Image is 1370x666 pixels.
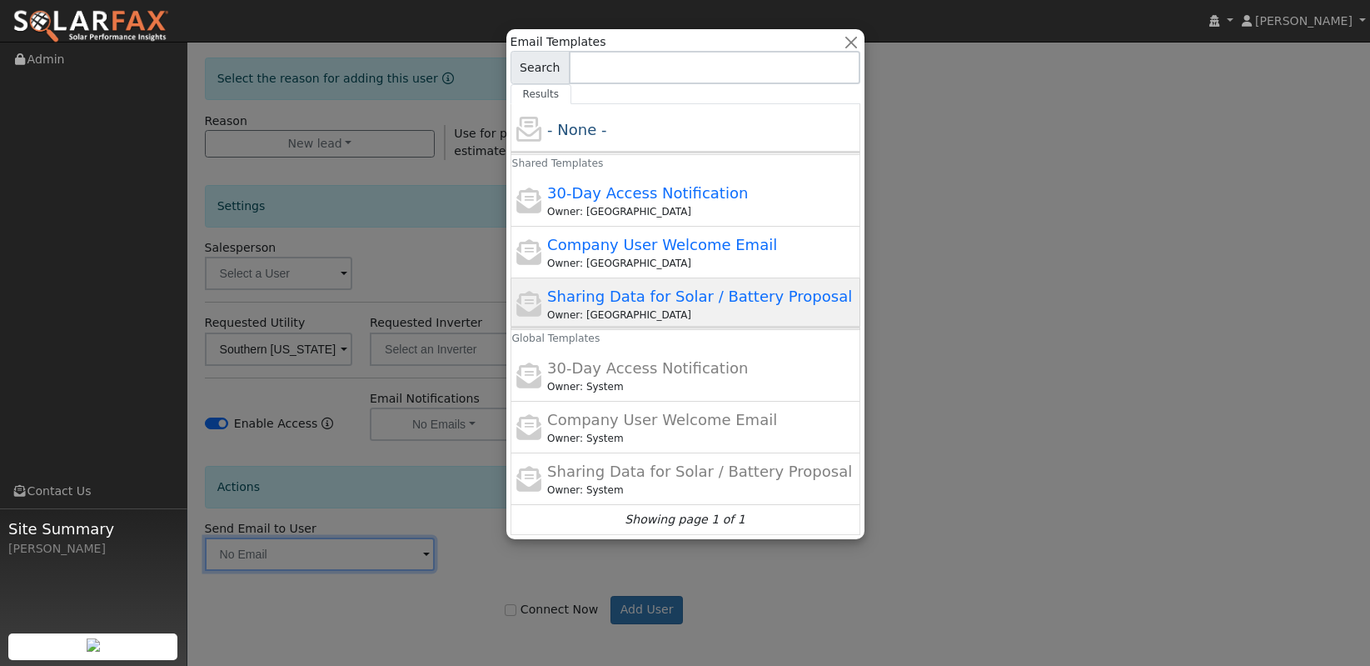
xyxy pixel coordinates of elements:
[547,288,852,305] span: Sharing Data for Solar / Battery Proposal
[547,411,777,428] span: Company User Welcome Email
[511,84,572,104] a: Results
[8,518,178,540] span: Site Summary
[501,152,524,176] h6: Shared Templates
[547,431,856,446] div: Leroy Coffman
[547,483,856,498] div: Leroy Coffman
[1255,14,1353,28] span: [PERSON_NAME]
[511,33,606,51] span: Email Templates
[547,256,856,271] div: Nick Duong
[547,184,748,202] span: 30-Day Access Notification
[547,308,856,323] div: Nick Duong
[8,540,178,558] div: [PERSON_NAME]
[547,359,748,377] span: 30-Day Access Notification
[547,379,856,394] div: Leroy Coffman
[12,9,169,44] img: SolarFax
[547,463,852,480] span: Sharing Data for Solar / Battery Proposal
[501,327,524,351] h6: Global Templates
[87,638,100,652] img: retrieve
[547,236,777,253] span: Company User Welcome Email
[547,204,856,219] div: Nick Duong
[547,121,606,138] span: - None -
[511,51,570,84] span: Search
[625,511,745,528] i: Showing page 1 of 1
